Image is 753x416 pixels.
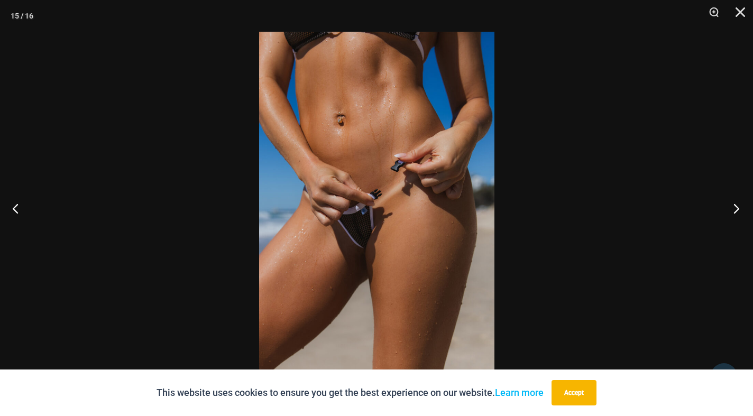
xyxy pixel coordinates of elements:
[259,32,494,384] img: Tradewinds Ink and Ivory 317 Tri Top 453 Micro 04
[157,385,544,401] p: This website uses cookies to ensure you get the best experience on our website.
[713,182,753,235] button: Next
[495,387,544,398] a: Learn more
[552,380,596,405] button: Accept
[11,8,33,24] div: 15 / 16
